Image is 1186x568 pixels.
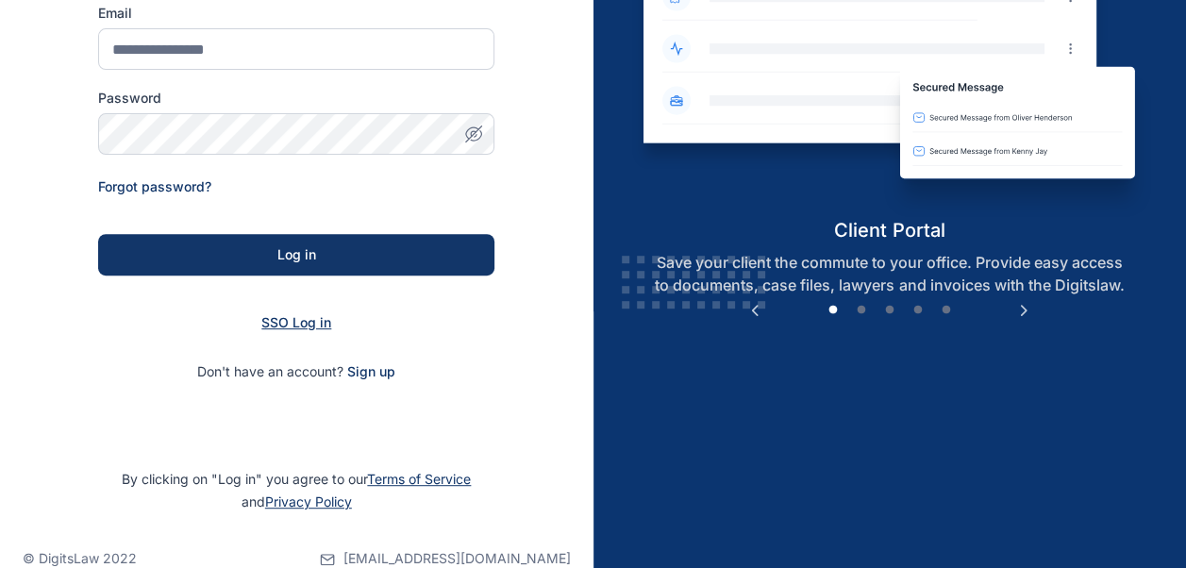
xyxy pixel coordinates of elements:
[343,549,571,568] span: [EMAIL_ADDRESS][DOMAIN_NAME]
[745,301,764,320] button: Previous
[98,4,494,23] label: Email
[627,251,1151,296] p: Save your client the commute to your office. Provide easy access to documents, case files, lawyer...
[128,245,464,264] div: Log in
[880,301,899,320] button: 3
[824,301,843,320] button: 1
[23,468,571,513] p: By clicking on "Log in" you agree to our
[1014,301,1033,320] button: Next
[242,493,352,510] span: and
[347,362,395,381] span: Sign up
[265,493,352,510] a: Privacy Policy
[98,234,494,276] button: Log in
[261,314,331,330] a: SSO Log in
[367,471,471,487] a: Terms of Service
[909,301,927,320] button: 4
[627,217,1151,243] h5: client portal
[98,362,494,381] p: Don't have an account?
[98,178,211,194] a: Forgot password?
[98,89,494,108] label: Password
[347,363,395,379] a: Sign up
[937,301,956,320] button: 5
[23,549,137,568] p: © DigitsLaw 2022
[852,301,871,320] button: 2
